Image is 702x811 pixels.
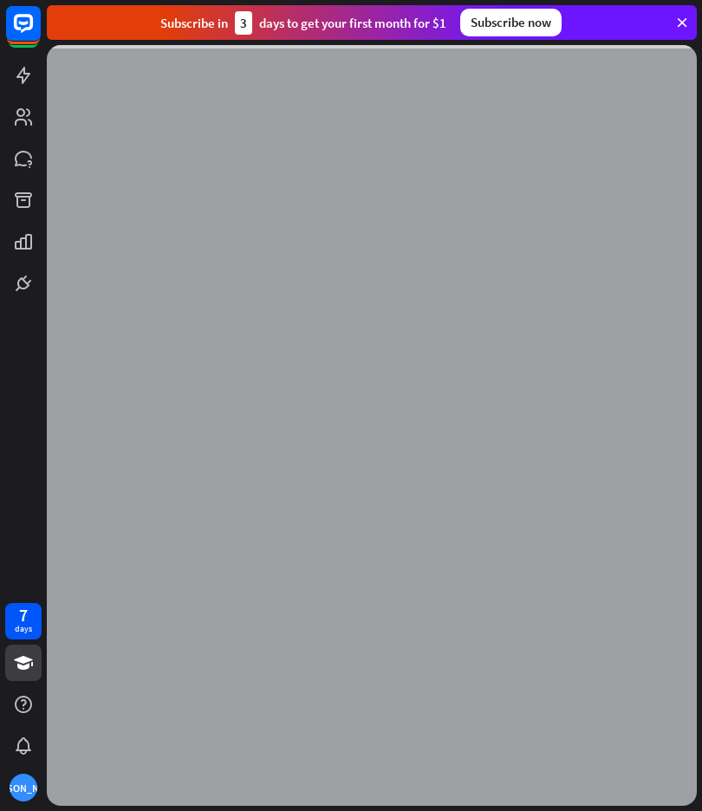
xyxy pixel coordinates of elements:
[10,774,37,801] div: [PERSON_NAME]
[160,11,446,35] div: Subscribe in days to get your first month for $1
[19,607,28,623] div: 7
[460,9,562,36] div: Subscribe now
[5,603,42,639] a: 7 days
[15,623,32,635] div: days
[235,11,252,35] div: 3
